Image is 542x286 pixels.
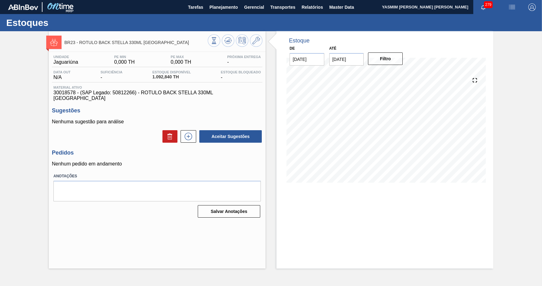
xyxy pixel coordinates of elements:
span: Estoque Disponível [152,70,191,74]
span: Gerencial [244,3,264,11]
input: dd/mm/yyyy [329,53,364,66]
div: - [226,55,262,65]
h3: Sugestões [52,107,262,114]
span: Material ativo [53,86,261,89]
span: Próxima Entrega [227,55,261,59]
div: Excluir Sugestões [159,130,177,143]
h3: Pedidos [52,150,262,156]
span: 0,000 TH [171,59,191,65]
div: Nova sugestão [177,130,196,143]
button: Atualizar Gráfico [222,34,234,47]
div: Aceitar Sugestões [196,130,262,143]
button: Ir ao Master Data / Geral [250,34,262,47]
p: Nenhuma sugestão para análise [52,119,262,125]
img: Ícone [50,38,58,46]
h1: Estoques [6,19,117,26]
span: 0,000 TH [114,59,135,65]
button: Filtro [368,52,403,65]
button: Salvar Anotações [198,205,260,218]
span: Data out [53,70,71,74]
img: Logout [528,3,536,11]
span: Estoque Bloqueado [221,70,261,74]
p: Nenhum pedido em andamento [52,161,262,167]
span: Suficiência [101,70,122,74]
div: Estoque [289,37,310,44]
button: Notificações [473,3,493,12]
label: Até [329,46,336,51]
img: userActions [508,3,516,11]
label: Anotações [53,172,261,181]
span: Planejamento [209,3,238,11]
span: PE MIN [114,55,135,59]
span: Transportes [270,3,295,11]
span: 279 [484,1,493,8]
span: 1.092,840 TH [152,75,191,79]
div: - [219,70,262,80]
input: dd/mm/yyyy [290,53,324,66]
button: Programar Estoque [236,34,248,47]
span: Relatórios [301,3,323,11]
img: TNhmsLtSVTkK8tSr43FrP2fwEKptu5GPRR3wAAAABJRU5ErkJggg== [8,4,38,10]
div: N/A [52,70,72,80]
span: Unidade [53,55,78,59]
button: Visão Geral dos Estoques [208,34,220,47]
div: - [99,70,124,80]
span: 30018578 - (SAP Legado: 50812266) - ROTULO BACK STELLA 330ML [GEOGRAPHIC_DATA] [53,90,261,101]
span: Tarefas [188,3,203,11]
span: BR23 - ROTULO BACK STELLA 330ML PARAGUAI [64,40,208,45]
button: Aceitar Sugestões [199,130,262,143]
span: PE MAX [171,55,191,59]
span: Jaguariúna [53,59,78,65]
span: Master Data [329,3,354,11]
label: De [290,46,295,51]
